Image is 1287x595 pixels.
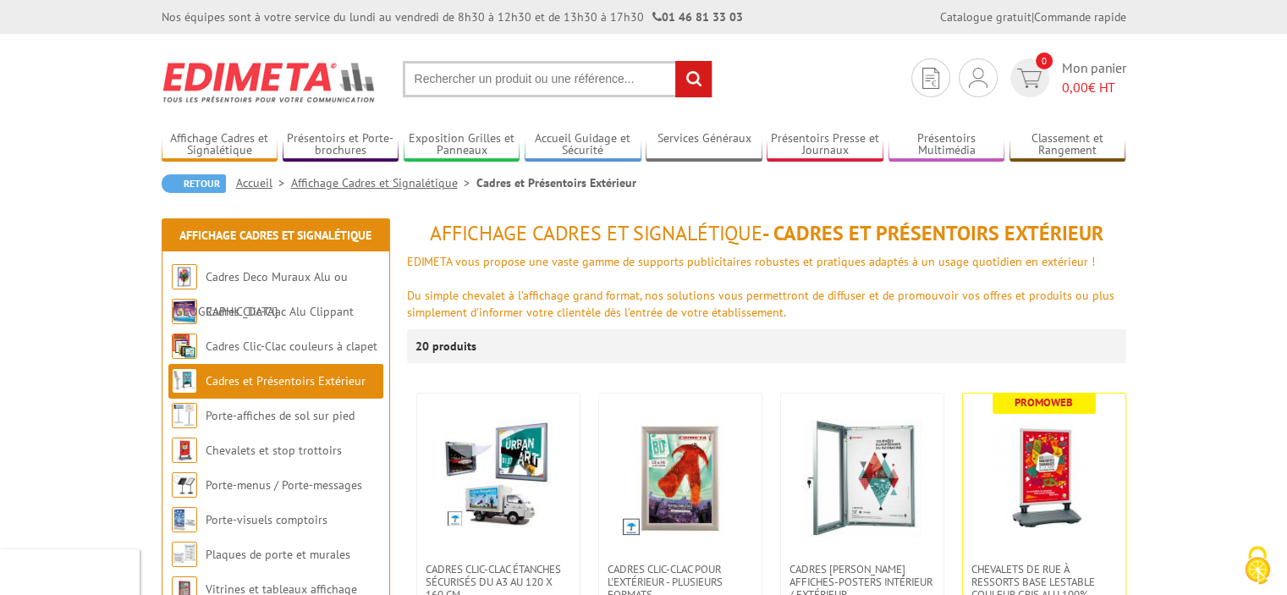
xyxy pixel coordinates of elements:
span: 0,00 [1062,79,1088,96]
p: 20 produits [415,329,479,363]
div: | [940,8,1126,25]
div: EDIMETA vous propose une vaste gamme de supports publicitaires robustes et pratiques adaptés à un... [407,253,1126,270]
a: Porte-affiches de sol sur pied [206,408,355,423]
a: Porte-visuels comptoirs [206,512,327,527]
a: Commande rapide [1034,9,1126,25]
img: Cookies (fenêtre modale) [1236,544,1279,587]
li: Cadres et Présentoirs Extérieur [476,174,636,191]
a: Classement et Rangement [1009,131,1126,159]
strong: 01 46 81 33 03 [652,9,743,25]
img: Cadres Clic-Clac étanches sécurisés du A3 au 120 x 160 cm [443,419,553,529]
img: devis rapide [1017,69,1042,88]
a: Exposition Grilles et Panneaux [404,131,520,159]
img: Cadres vitrines affiches-posters intérieur / extérieur [803,419,921,537]
a: Affichage Cadres et Signalétique [291,175,476,190]
a: Cadres Clic-Clac couleurs à clapet [206,339,377,354]
input: Rechercher un produit ou une référence... [403,61,712,97]
img: devis rapide [969,68,987,88]
a: Cadres Clic-Clac Alu Clippant [206,304,354,319]
img: Cadres et Présentoirs Extérieur [172,368,197,394]
a: Cadres et Présentoirs Extérieur [206,373,366,388]
b: Promoweb [1015,395,1073,410]
span: € HT [1062,78,1126,97]
img: devis rapide [922,68,939,89]
span: Mon panier [1062,58,1126,97]
img: Porte-affiches de sol sur pied [172,403,197,428]
a: Accueil Guidage et Sécurité [525,131,641,159]
a: Affichage Cadres et Signalétique [179,228,371,243]
h1: - Cadres et Présentoirs Extérieur [407,223,1126,245]
img: Plaques de porte et murales [172,542,197,567]
a: Chevalets et stop trottoirs [206,443,342,458]
img: Cadres Deco Muraux Alu ou Bois [172,264,197,289]
div: Du simple chevalet à l'affichage grand format, nos solutions vous permettront de diffuser et de p... [407,287,1126,321]
a: Affichage Cadres et Signalétique [162,131,278,159]
img: Porte-visuels comptoirs [172,507,197,532]
a: Présentoirs et Porte-brochures [283,131,399,159]
a: Présentoirs Multimédia [888,131,1005,159]
input: rechercher [675,61,712,97]
img: Cadres Clic-Clac pour l'extérieur - PLUSIEURS FORMATS [621,419,740,537]
span: Affichage Cadres et Signalétique [430,220,762,246]
a: Plaques de porte et murales [206,547,350,562]
a: devis rapide 0 Mon panier 0,00€ HT [1006,58,1126,97]
a: Accueil [236,175,291,190]
a: Présentoirs Presse et Journaux [767,131,883,159]
div: Nos équipes sont à votre service du lundi au vendredi de 8h30 à 12h30 et de 13h30 à 17h30 [162,8,743,25]
img: Chevalets et stop trottoirs [172,438,197,463]
a: Porte-menus / Porte-messages [206,477,362,493]
img: Chevalets de rue à ressorts base lestable couleur Gris Alu 100% waterproof/ étanche [985,419,1103,537]
a: Catalogue gratuit [940,9,1031,25]
a: Retour [162,174,226,193]
span: 0 [1036,52,1053,69]
img: Cadres Clic-Clac couleurs à clapet [172,333,197,359]
img: Porte-menus / Porte-messages [172,472,197,498]
a: Cadres Deco Muraux Alu ou [GEOGRAPHIC_DATA] [172,269,348,319]
button: Cookies (fenêtre modale) [1228,537,1287,595]
img: Edimeta [162,51,377,113]
a: Services Généraux [646,131,762,159]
